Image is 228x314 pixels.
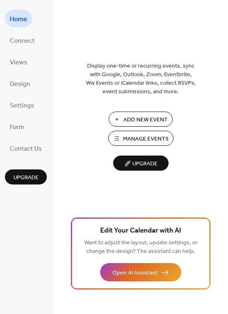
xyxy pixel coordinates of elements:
[5,169,47,184] button: Upgrade
[86,62,196,96] span: Display one-time or recurring events, sync with Google, Outlook, Zoom, Eventbrite, Wix Events or ...
[10,56,27,69] span: Views
[13,173,39,182] span: Upgrade
[5,31,39,49] a: Connect
[100,263,181,281] button: Open AI Assistant
[84,237,197,257] span: Want to adjust the layout, update settings, or change the design? The assistant can help.
[10,78,30,90] span: Design
[108,131,173,146] button: Manage Events
[118,158,164,169] span: 🚀 Upgrade
[113,156,169,171] button: 🚀 Upgrade
[5,96,39,114] a: Settings
[5,75,35,92] a: Design
[5,139,47,157] a: Contact Us
[10,99,34,112] span: Settings
[10,35,35,47] span: Connect
[5,53,32,70] a: Views
[5,118,29,135] a: Form
[109,112,173,127] button: Add New Event
[5,10,32,27] a: Home
[123,116,168,124] span: Add New Event
[100,225,181,237] span: Edit Your Calendar with AI
[10,143,42,155] span: Contact Us
[10,13,27,26] span: Home
[10,121,24,134] span: Form
[123,135,169,143] span: Manage Events
[112,269,158,277] span: Open AI Assistant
